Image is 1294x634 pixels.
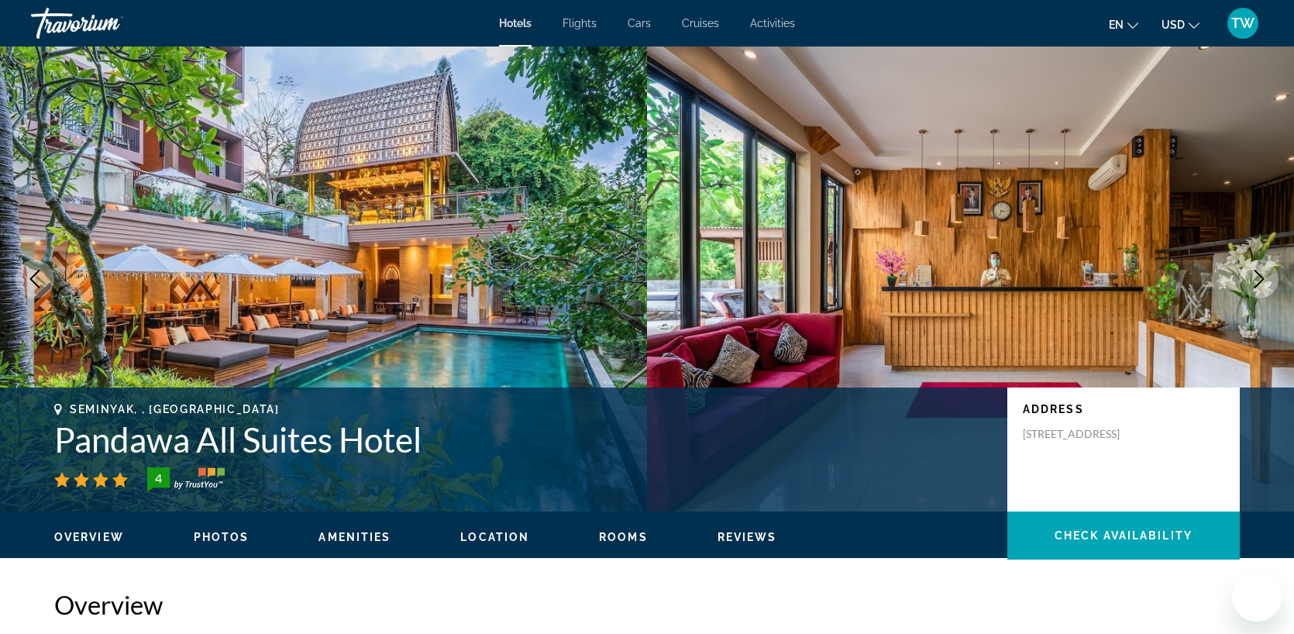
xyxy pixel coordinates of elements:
[194,531,250,543] span: Photos
[682,17,719,29] a: Cruises
[31,3,186,43] a: Travorium
[1023,403,1224,415] p: Address
[718,531,777,543] span: Reviews
[54,530,124,544] button: Overview
[1109,19,1124,31] span: en
[460,531,529,543] span: Location
[318,530,391,544] button: Amenities
[1023,427,1147,441] p: [STREET_ADDRESS]
[718,530,777,544] button: Reviews
[1231,16,1254,31] span: TW
[54,531,124,543] span: Overview
[194,530,250,544] button: Photos
[1109,13,1138,36] button: Change language
[499,17,532,29] a: Hotels
[599,531,648,543] span: Rooms
[318,531,391,543] span: Amenities
[1223,7,1263,40] button: User Menu
[599,530,648,544] button: Rooms
[1162,13,1199,36] button: Change currency
[1007,512,1240,560] button: Check Availability
[54,589,1240,620] h2: Overview
[628,17,651,29] a: Cars
[1055,529,1192,542] span: Check Availability
[750,17,795,29] a: Activities
[70,403,280,415] span: Seminyak, , [GEOGRAPHIC_DATA]
[15,260,54,298] button: Previous image
[1232,572,1282,622] iframe: Button to launch messaging window
[563,17,597,29] a: Flights
[1162,19,1185,31] span: USD
[460,530,529,544] button: Location
[1240,260,1279,298] button: Next image
[54,419,992,460] h1: Pandawa All Suites Hotel
[143,469,174,488] div: 4
[147,467,225,492] img: trustyou-badge-hor.svg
